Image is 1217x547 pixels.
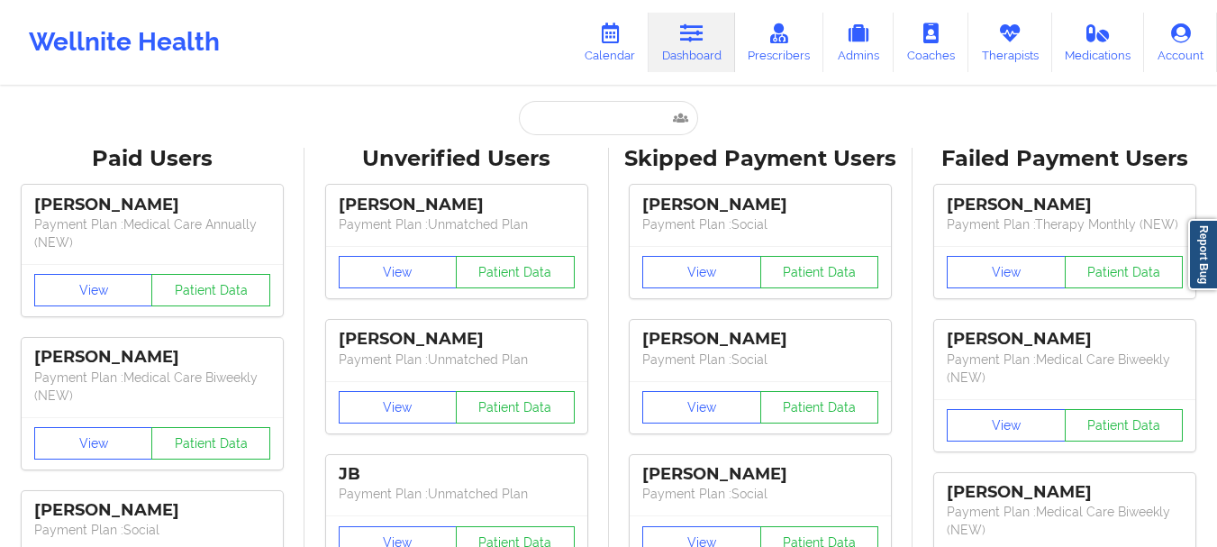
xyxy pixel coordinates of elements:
[642,195,878,215] div: [PERSON_NAME]
[34,195,270,215] div: [PERSON_NAME]
[34,274,153,306] button: View
[823,13,894,72] a: Admins
[925,145,1204,173] div: Failed Payment Users
[339,215,575,233] p: Payment Plan : Unmatched Plan
[339,485,575,503] p: Payment Plan : Unmatched Plan
[642,391,761,424] button: View
[34,347,270,368] div: [PERSON_NAME]
[947,503,1183,539] p: Payment Plan : Medical Care Biweekly (NEW)
[151,427,270,460] button: Patient Data
[642,256,761,288] button: View
[642,215,878,233] p: Payment Plan : Social
[968,13,1052,72] a: Therapists
[339,391,458,424] button: View
[947,215,1183,233] p: Payment Plan : Therapy Monthly (NEW)
[34,369,270,405] p: Payment Plan : Medical Care Biweekly (NEW)
[642,485,878,503] p: Payment Plan : Social
[642,351,878,369] p: Payment Plan : Social
[34,500,270,521] div: [PERSON_NAME]
[13,145,292,173] div: Paid Users
[760,391,879,424] button: Patient Data
[34,215,270,251] p: Payment Plan : Medical Care Annually (NEW)
[1144,13,1217,72] a: Account
[571,13,649,72] a: Calendar
[1065,256,1184,288] button: Patient Data
[947,351,1183,387] p: Payment Plan : Medical Care Biweekly (NEW)
[339,195,575,215] div: [PERSON_NAME]
[339,256,458,288] button: View
[1052,13,1145,72] a: Medications
[735,13,824,72] a: Prescribers
[649,13,735,72] a: Dashboard
[456,256,575,288] button: Patient Data
[642,464,878,485] div: [PERSON_NAME]
[947,195,1183,215] div: [PERSON_NAME]
[1065,409,1184,442] button: Patient Data
[1188,219,1217,290] a: Report Bug
[947,329,1183,350] div: [PERSON_NAME]
[317,145,596,173] div: Unverified Users
[34,427,153,460] button: View
[339,329,575,350] div: [PERSON_NAME]
[947,409,1066,442] button: View
[339,464,575,485] div: JB
[947,256,1066,288] button: View
[760,256,879,288] button: Patient Data
[642,329,878,350] div: [PERSON_NAME]
[947,482,1183,503] div: [PERSON_NAME]
[456,391,575,424] button: Patient Data
[894,13,968,72] a: Coaches
[339,351,575,369] p: Payment Plan : Unmatched Plan
[151,274,270,306] button: Patient Data
[34,521,270,539] p: Payment Plan : Social
[622,145,901,173] div: Skipped Payment Users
